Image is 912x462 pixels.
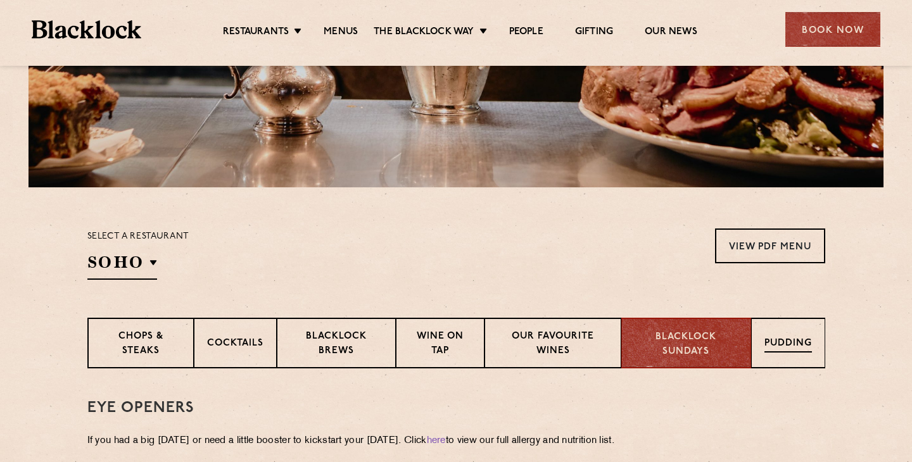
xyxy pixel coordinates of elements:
a: here [427,436,446,446]
a: People [509,26,543,40]
a: Restaurants [223,26,289,40]
p: Select a restaurant [87,228,189,245]
p: Blacklock Sundays [635,330,738,359]
p: Chops & Steaks [101,330,180,359]
p: Cocktails [207,337,263,353]
a: Menus [324,26,358,40]
p: Our favourite wines [498,330,608,359]
a: The Blacklock Way [374,26,474,40]
h3: Eye openers [87,400,825,416]
h2: SOHO [87,251,157,280]
p: If you had a big [DATE] or need a little booster to kickstart your [DATE]. Click to view our full... [87,432,825,450]
p: Wine on Tap [409,330,471,359]
a: Gifting [575,26,613,40]
p: Pudding [764,337,812,353]
a: View PDF Menu [715,228,825,263]
a: Our News [645,26,697,40]
p: Blacklock Brews [290,330,383,359]
div: Book Now [785,12,880,47]
img: BL_Textured_Logo-footer-cropped.svg [32,20,141,39]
